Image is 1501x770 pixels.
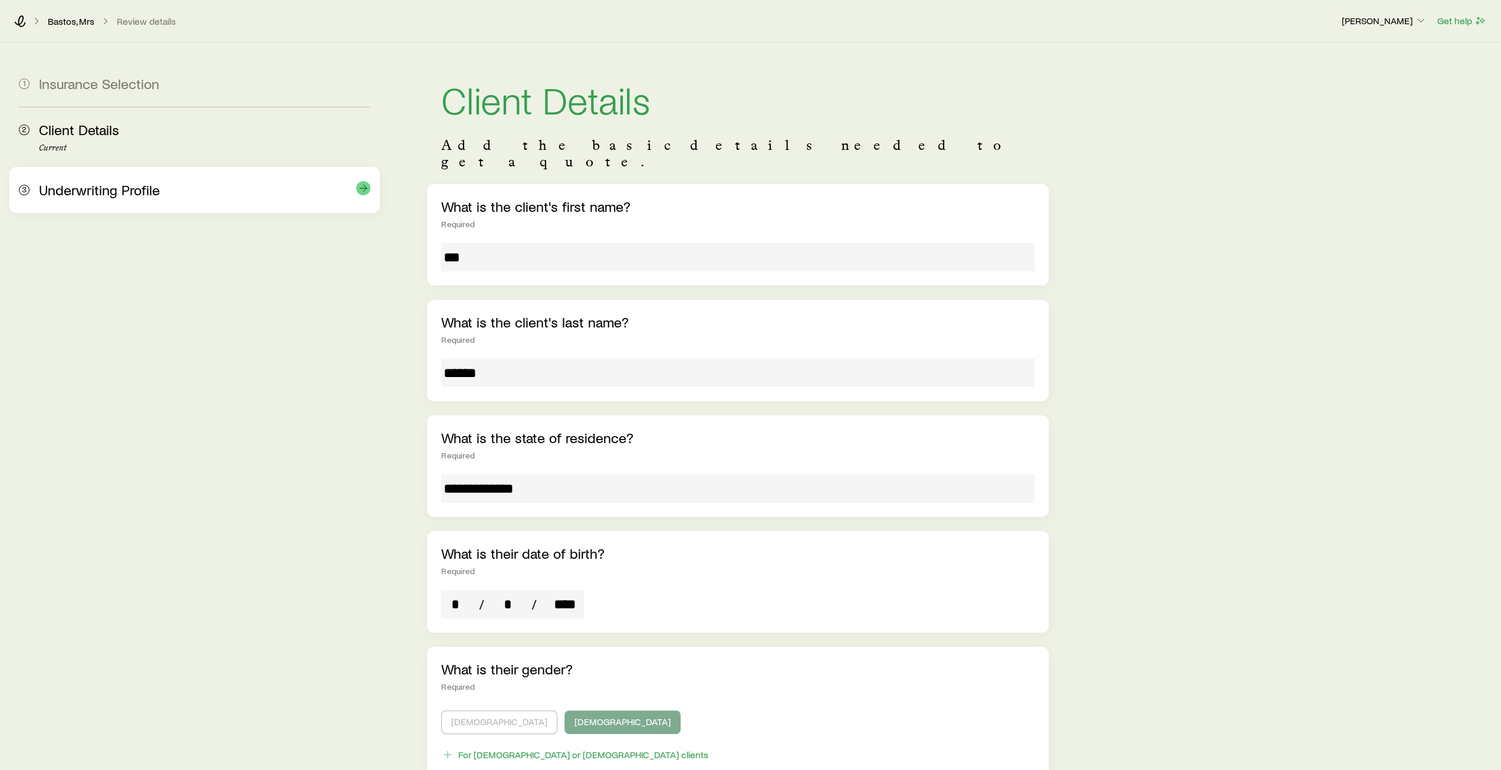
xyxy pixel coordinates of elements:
div: Required [441,451,1034,460]
p: [PERSON_NAME] [1342,15,1427,27]
span: Client Details [39,121,119,138]
p: What is the client's first name? [441,198,1034,215]
span: / [474,596,489,612]
button: [DEMOGRAPHIC_DATA] [564,710,681,734]
p: What is the client's last name? [441,314,1034,330]
button: Review details [116,16,176,27]
p: What is their gender? [441,661,1034,677]
div: Required [441,335,1034,345]
h1: Client Details [441,80,1034,118]
button: [DEMOGRAPHIC_DATA] [441,710,557,734]
button: Get help [1437,14,1487,28]
span: 3 [19,185,29,195]
div: For [DEMOGRAPHIC_DATA] or [DEMOGRAPHIC_DATA] clients [458,749,708,761]
button: For [DEMOGRAPHIC_DATA] or [DEMOGRAPHIC_DATA] clients [441,748,709,762]
span: 1 [19,78,29,89]
p: Add the basic details needed to get a quote. [441,137,1034,170]
a: Bastos, Mrs [47,16,95,27]
span: Insurance Selection [39,75,159,92]
span: Underwriting Profile [39,181,160,198]
p: What is their date of birth? [441,545,1034,562]
div: Required [441,219,1034,229]
p: What is the state of residence? [441,430,1034,446]
span: / [527,596,541,612]
button: [PERSON_NAME] [1341,14,1427,28]
p: Current [39,143,370,153]
div: Required [441,682,1034,692]
span: 2 [19,124,29,135]
div: Required [441,566,1034,576]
